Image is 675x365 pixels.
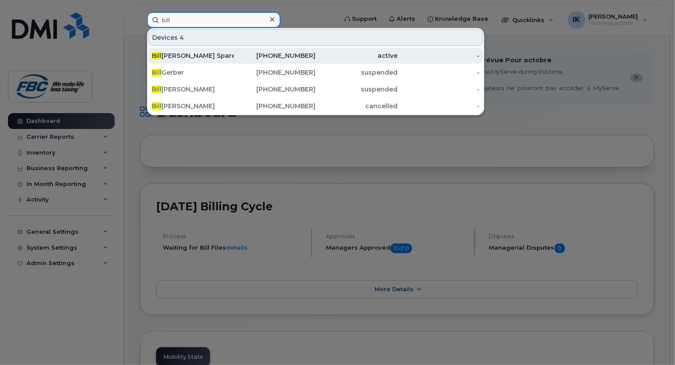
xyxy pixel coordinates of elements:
span: Bill [152,102,161,110]
span: Bill [152,85,161,93]
div: suspended [316,85,398,94]
div: [PERSON_NAME] [152,102,234,110]
div: suspended [316,68,398,77]
a: Bill[PERSON_NAME][PHONE_NUMBER]cancelled- [148,98,483,114]
div: active [316,51,398,60]
div: [PHONE_NUMBER] [234,102,316,110]
div: [PHONE_NUMBER] [234,85,316,94]
div: [PERSON_NAME] [152,85,234,94]
a: Bill[PERSON_NAME][PHONE_NUMBER]suspended- [148,81,483,97]
div: [PHONE_NUMBER] [234,68,316,77]
div: [PHONE_NUMBER] [234,51,316,60]
div: Gerber [152,68,234,77]
span: Bill [152,68,161,76]
div: cancelled [316,102,398,110]
span: 4 [180,33,184,42]
a: BillGerber[PHONE_NUMBER]suspended- [148,65,483,80]
div: - [397,85,480,94]
div: - [397,51,480,60]
div: - [397,68,480,77]
div: Devices [148,29,483,46]
div: [PERSON_NAME] Spare [152,51,234,60]
span: Bill [152,52,161,60]
div: - [397,102,480,110]
a: Bill[PERSON_NAME] Spare[PHONE_NUMBER]active- [148,48,483,64]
